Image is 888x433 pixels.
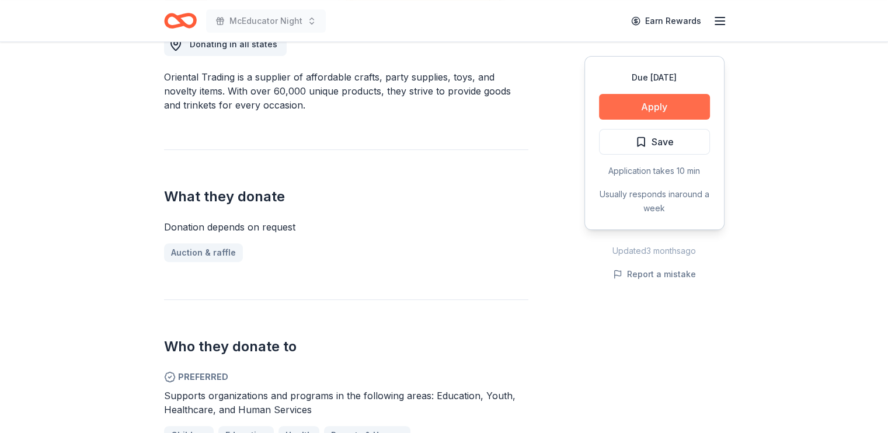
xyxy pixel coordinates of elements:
a: Auction & raffle [164,243,243,262]
h2: What they donate [164,187,528,206]
span: Save [652,134,674,149]
a: Home [164,7,197,34]
button: Apply [599,94,710,120]
button: Report a mistake [613,267,696,281]
span: Preferred [164,370,528,384]
div: Updated 3 months ago [584,244,725,258]
button: McEducator Night [206,9,326,33]
span: McEducator Night [229,14,302,28]
button: Save [599,129,710,155]
span: Donating in all states [190,39,277,49]
h2: Who they donate to [164,337,528,356]
span: Supports organizations and programs in the following areas: Education, Youth, Healthcare, and Hum... [164,390,516,415]
div: Oriental Trading is a supplier of affordable crafts, party supplies, toys, and novelty items. Wit... [164,70,528,112]
div: Due [DATE] [599,71,710,85]
div: Usually responds in around a week [599,187,710,215]
div: Application takes 10 min [599,164,710,178]
div: Donation depends on request [164,220,528,234]
a: Earn Rewards [624,11,708,32]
